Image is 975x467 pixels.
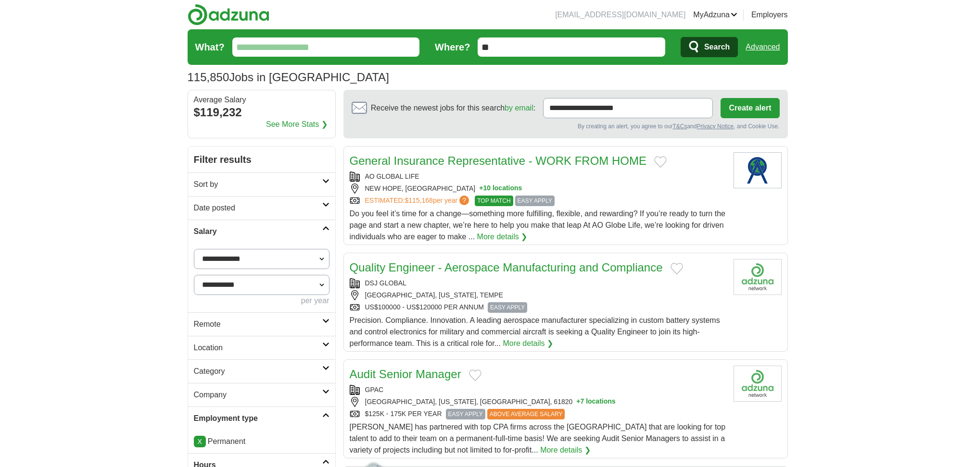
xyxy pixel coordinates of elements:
[188,336,335,359] a: Location
[188,196,335,220] a: Date posted
[469,369,481,381] button: Add to favorite jobs
[194,366,322,377] h2: Category
[194,226,322,237] h2: Salary
[194,436,329,447] li: Permanent
[734,366,782,402] img: Company logo
[671,263,683,274] button: Add to favorite jobs
[188,359,335,383] a: Category
[350,368,461,381] a: Audit Senior Manager
[188,147,335,172] h2: Filter results
[405,197,432,204] span: $115,168
[704,37,730,57] span: Search
[188,220,335,243] a: Salary
[194,436,206,447] a: X
[515,196,555,206] span: EASY APPLY
[350,385,726,395] div: GPAC
[350,172,726,182] div: AO GLOBAL LIFE
[194,389,322,401] h2: Company
[576,397,580,407] span: +
[194,96,329,104] div: Average Salary
[477,231,528,243] a: More details ❯
[195,40,225,54] label: What?
[479,184,522,194] button: +10 locations
[654,156,667,168] button: Add to favorite jobs
[672,123,687,130] a: T&Cs
[350,278,726,288] div: DSJ GLOBAL
[555,9,685,21] li: [EMAIL_ADDRESS][DOMAIN_NAME]
[188,406,335,430] a: Employment type
[350,290,726,300] div: [GEOGRAPHIC_DATA], [US_STATE], TEMPE
[188,69,229,86] span: 115,850
[576,397,615,407] button: +7 locations
[352,122,780,131] div: By creating an alert, you agree to our and , and Cookie Use.
[194,179,322,190] h2: Sort by
[475,196,513,206] span: TOP MATCH
[266,119,328,130] a: See More Stats ❯
[681,37,738,57] button: Search
[487,409,565,419] span: ABOVE AVERAGE SALARY
[350,423,726,454] span: [PERSON_NAME] has partnered with top CPA firms across the [GEOGRAPHIC_DATA] that are looking for ...
[696,123,734,130] a: Privacy Notice
[751,9,788,21] a: Employers
[194,295,329,307] div: per year
[721,98,779,118] button: Create alert
[746,37,780,57] a: Advanced
[350,316,720,347] span: Precision. Compliance. Innovation. A leading aerospace manufacturer specializing in custom batter...
[194,202,322,214] h2: Date posted
[459,196,469,205] span: ?
[188,383,335,406] a: Company
[194,413,322,424] h2: Employment type
[734,259,782,295] img: Company logo
[188,172,335,196] a: Sort by
[503,338,553,349] a: More details ❯
[365,196,471,206] a: ESTIMATED:$115,168per year?
[488,302,527,313] span: EASY APPLY
[371,102,535,114] span: Receive the newest jobs for this search :
[505,104,533,112] a: by email
[350,184,726,194] div: NEW HOPE, [GEOGRAPHIC_DATA]
[350,209,725,241] span: Do you feel it’s time for a change—something more fulfilling, flexible, and rewarding? If you’re ...
[693,9,737,21] a: MyAdzuna
[446,409,485,419] span: EASY APPLY
[350,397,726,407] div: [GEOGRAPHIC_DATA], [US_STATE], [GEOGRAPHIC_DATA], 61820
[194,104,329,121] div: $119,232
[194,342,322,354] h2: Location
[540,444,591,456] a: More details ❯
[350,302,726,313] div: US$100000 - US$120000 PER ANNUM
[188,4,269,25] img: Adzuna logo
[350,409,726,419] div: $125K - 175K PER YEAR
[435,40,470,54] label: Where?
[350,154,647,167] a: General Insurance Representative - WORK FROM HOME
[194,319,322,330] h2: Remote
[734,152,782,188] img: Company logo
[188,312,335,336] a: Remote
[350,261,663,274] a: Quality Engineer - Aerospace Manufacturing and Compliance
[188,71,389,84] h1: Jobs in [GEOGRAPHIC_DATA]
[479,184,483,194] span: +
